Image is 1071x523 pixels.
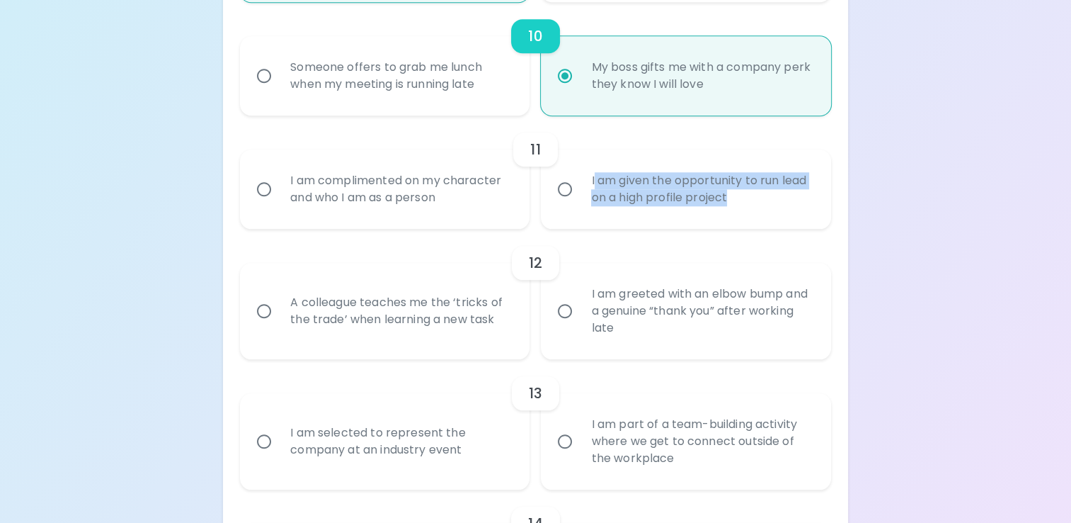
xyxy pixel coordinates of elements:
[528,25,542,47] h6: 10
[580,269,823,354] div: I am greeted with an elbow bump and a genuine “thank you” after working late
[529,382,542,405] h6: 13
[240,116,831,229] div: choice-group-check
[580,399,823,484] div: I am part of a team-building activity where we get to connect outside of the workplace
[279,42,522,110] div: Someone offers to grab me lunch when my meeting is running late
[279,407,522,476] div: I am selected to represent the company at an industry event
[530,138,540,161] h6: 11
[580,42,823,110] div: My boss gifts me with a company perk they know I will love
[529,252,542,274] h6: 12
[580,155,823,223] div: I am given the opportunity to run lead on a high profile project
[240,229,831,359] div: choice-group-check
[279,155,522,223] div: I am complimented on my character and who I am as a person
[240,2,831,116] div: choice-group-check
[279,277,522,345] div: A colleague teaches me the ‘tricks of the trade’ when learning a new task
[240,359,831,490] div: choice-group-check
